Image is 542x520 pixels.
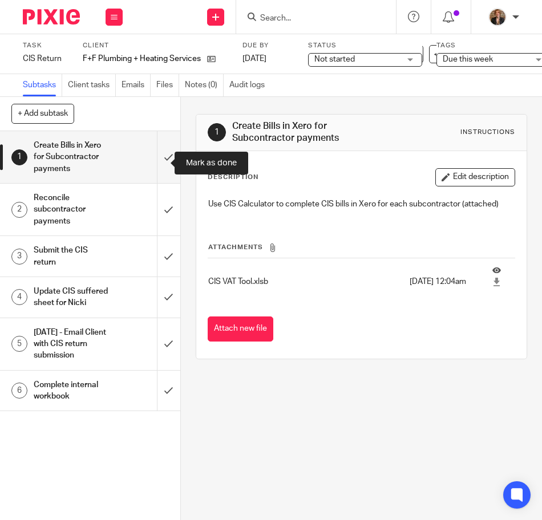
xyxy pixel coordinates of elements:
[34,242,108,271] h1: Submit the CIS return
[34,189,108,230] h1: Reconcile subcontractor payments
[34,324,108,364] h1: [DATE] - Email Client with CIS return submission
[308,41,422,50] label: Status
[208,173,258,182] p: Description
[259,14,362,24] input: Search
[83,53,201,64] p: F+F Plumbing + Heating Services LTD
[185,74,224,96] a: Notes (0)
[34,283,108,312] h1: Update CIS suffered sheet for Nicki
[208,276,403,287] p: CIS VAT Tool.xlsb
[34,376,108,405] h1: Complete internal workbook
[11,336,27,352] div: 5
[208,244,263,250] span: Attachments
[460,128,515,137] div: Instructions
[11,202,27,218] div: 2
[34,137,108,177] h1: Create Bills in Xero for Subcontractor payments
[23,9,80,25] img: Pixie
[208,123,226,141] div: 1
[242,55,266,63] span: [DATE]
[11,249,27,265] div: 3
[68,74,116,96] a: Client tasks
[23,53,68,64] div: CIS Return
[11,383,27,399] div: 6
[83,41,231,50] label: Client
[229,74,270,96] a: Audit logs
[23,41,68,50] label: Task
[492,276,501,287] a: Download
[314,55,355,63] span: Not started
[208,316,273,342] button: Attach new file
[156,74,179,96] a: Files
[410,276,475,287] p: [DATE] 12:04am
[122,74,151,96] a: Emails
[232,120,386,145] h1: Create Bills in Xero for Subcontractor payments
[488,8,507,26] img: WhatsApp%20Image%202025-04-23%20at%2010.20.30_16e186ec.jpg
[11,149,27,165] div: 1
[443,55,493,63] span: Due this week
[242,41,294,50] label: Due by
[11,104,74,123] button: + Add subtask
[208,198,515,210] p: Use CIS Calculator to complete CIS bills in Xero for each subcontractor (attached)
[11,289,27,305] div: 4
[23,74,62,96] a: Subtasks
[435,168,515,186] button: Edit description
